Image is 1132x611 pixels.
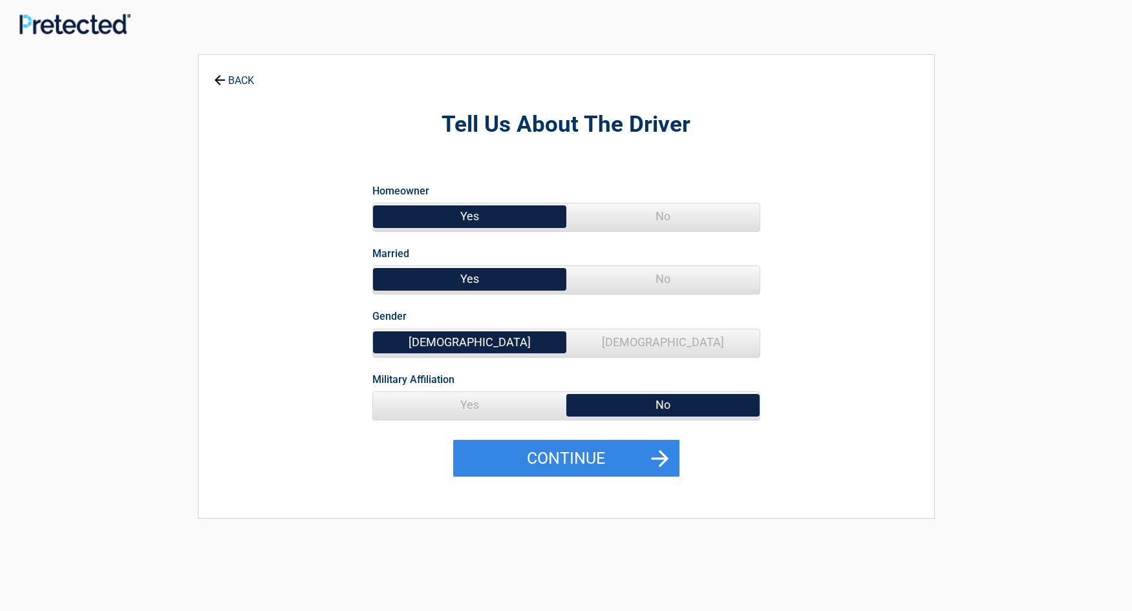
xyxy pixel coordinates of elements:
span: No [566,203,760,229]
label: Homeowner [372,182,429,200]
img: Main Logo [19,14,131,34]
span: Yes [373,266,566,292]
a: BACK [211,63,257,86]
span: Yes [373,203,566,229]
span: No [566,266,760,292]
button: Continue [453,440,679,477]
span: [DEMOGRAPHIC_DATA] [566,329,760,355]
label: Gender [372,307,407,325]
label: Military Affiliation [372,371,454,388]
label: Married [372,245,409,262]
span: [DEMOGRAPHIC_DATA] [373,329,566,355]
span: Yes [373,392,566,418]
span: No [566,392,760,418]
h2: Tell Us About The Driver [270,110,863,140]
